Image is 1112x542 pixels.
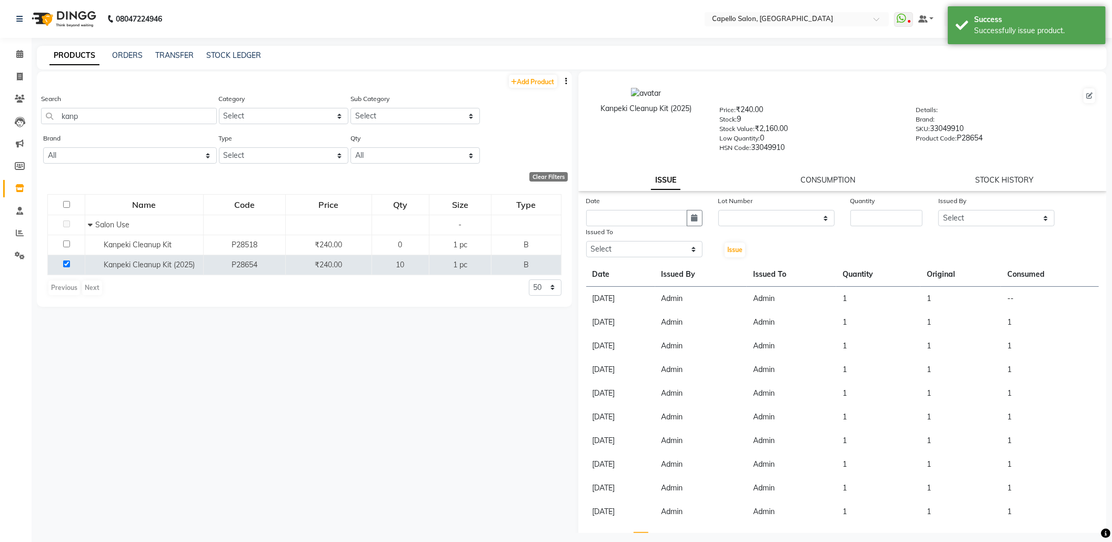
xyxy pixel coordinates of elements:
div: Price [286,195,370,214]
td: 1 [920,287,1001,311]
span: Kanpeki Cleanup Kit [104,240,172,249]
label: HSN Code: [719,143,751,153]
a: PRODUCTS [49,46,99,65]
span: B [524,260,529,269]
span: ₹240.00 [315,260,342,269]
div: Code [204,195,285,214]
td: 1 [1001,310,1099,334]
label: Issued To [586,227,614,237]
label: Stock Value: [719,124,755,134]
td: 1 [836,287,920,311]
td: 1 [1001,334,1099,358]
td: [DATE] [586,382,655,405]
label: SKU: [916,124,930,134]
div: Clear Filters [529,172,568,182]
span: 1 pc [453,240,467,249]
td: 1 [1001,429,1099,453]
td: Admin [655,453,747,476]
td: [DATE] [586,453,655,476]
label: Issued By [938,196,966,206]
td: 1 [836,500,920,524]
span: Salon Use [95,220,129,229]
td: 1 [1001,382,1099,405]
a: CONSUMPTION [800,175,855,185]
div: Kanpeki Cleanup Kit (2025) [589,103,704,114]
td: 1 [1001,358,1099,382]
th: Issued By [655,263,747,287]
td: Admin [655,405,747,429]
td: 1 [1001,476,1099,500]
label: Date [586,196,600,206]
td: 1 [920,382,1001,405]
td: Admin [747,429,836,453]
label: Sub Category [350,94,389,104]
b: 08047224946 [116,4,162,34]
td: Admin [655,429,747,453]
td: 1 [1001,500,1099,524]
td: Admin [747,405,836,429]
th: Date [586,263,655,287]
th: Consumed [1001,263,1099,287]
div: Size [430,195,490,214]
div: Type [492,195,560,214]
td: Admin [655,500,747,524]
span: P28654 [232,260,257,269]
td: 1 [836,334,920,358]
label: Low Quantity: [719,134,760,143]
label: Brand [43,134,61,143]
th: Issued To [747,263,836,287]
div: Success [974,14,1098,25]
span: 0 [398,240,403,249]
th: Original [920,263,1001,287]
td: [DATE] [586,334,655,358]
label: Type [219,134,233,143]
label: Qty [350,134,360,143]
td: 1 [836,405,920,429]
th: Quantity [836,263,920,287]
span: - [458,220,462,229]
td: Admin [747,310,836,334]
label: Lot Number [718,196,753,206]
img: logo [27,4,99,34]
td: 1 [836,358,920,382]
span: 10 [396,260,405,269]
div: Qty [373,195,428,214]
td: [DATE] [586,358,655,382]
span: Issue [727,246,743,254]
td: [DATE] [586,476,655,500]
a: ISSUE [651,171,680,190]
span: Kanpeki Cleanup Kit (2025) [104,260,195,269]
td: Admin [747,476,836,500]
div: 33049910 [719,142,900,157]
div: ₹2,160.00 [719,123,900,138]
td: Admin [747,358,836,382]
div: 9 [719,114,900,128]
td: [DATE] [586,500,655,524]
td: [DATE] [586,429,655,453]
td: 1 [836,429,920,453]
button: Issue [725,243,745,257]
td: Admin [747,382,836,405]
td: Admin [747,334,836,358]
td: Admin [747,500,836,524]
td: Admin [655,287,747,311]
td: 1 [920,429,1001,453]
img: avatar [631,88,661,99]
label: Product Code: [916,134,957,143]
td: Admin [655,382,747,405]
label: Details: [916,105,938,115]
input: Search by product name or code [41,108,217,124]
td: 1 [920,476,1001,500]
a: Add Product [509,75,557,88]
td: [DATE] [586,287,655,311]
td: [DATE] [586,310,655,334]
td: Admin [655,334,747,358]
label: Quantity [850,196,875,206]
span: ₹240.00 [315,240,342,249]
td: Admin [655,358,747,382]
span: 1 pc [453,260,467,269]
div: Name [86,195,203,214]
td: 1 [836,476,920,500]
a: STOCK LEDGER [206,51,261,60]
td: 1 [920,500,1001,524]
